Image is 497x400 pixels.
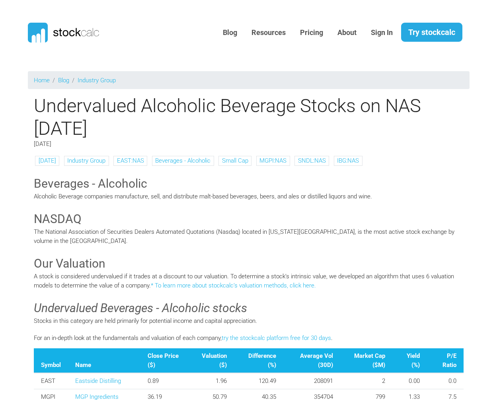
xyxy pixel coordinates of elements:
[283,348,340,373] th: Average Vol (30D)
[34,140,51,148] span: [DATE]
[222,157,248,164] a: Small Cap
[117,157,144,164] a: EAST:NAS
[34,192,464,201] p: Alcoholic Beverage companies manufacture, sell, and distribute malt-based beverages, beers, and a...
[427,373,463,389] td: 0.0
[234,348,283,373] th: Difference (%)
[340,348,393,373] th: Market Cap ($M)
[401,23,462,42] a: Try stockcalc
[34,211,464,227] h3: NASDAQ
[298,157,326,164] a: SNDL:NAS
[294,23,329,43] a: Pricing
[34,175,464,192] h3: Beverages - Alcoholic
[392,373,427,389] td: 0.00
[140,373,188,389] td: 0.89
[259,157,287,164] a: MGPI:NAS
[34,77,50,84] a: Home
[337,157,359,164] a: IBG:NAS
[78,77,116,84] a: Industry Group
[217,23,243,43] a: Blog
[75,377,121,384] a: Eastside Distilling
[234,373,283,389] td: 120.49
[140,348,188,373] th: Close Price ($)
[188,373,234,389] td: 1.96
[34,255,464,272] h3: Our Valuation
[188,348,234,373] th: Valuation ($)
[34,272,464,290] p: A stock is considered undervalued if it trades at a discount to our valuation. To determine a sto...
[427,348,463,373] th: P/E Ratio
[340,373,393,389] td: 2
[222,334,331,342] a: try the stockcalc platform free for 30 days
[58,77,69,84] a: Blog
[34,317,464,326] p: Stocks in this category are held primarily for potential income and capital appreciation.
[155,282,316,289] a: To learn more about stockcalc’s valuation methods, click here.
[34,348,68,373] th: Symbol
[283,373,340,389] td: 208091
[34,300,464,317] h3: Undervalued Beverages - Alcoholic stocks
[246,23,292,43] a: Resources
[34,334,464,343] p: For an in-depth look at the fundamentals and valuation of each company, .
[39,157,56,164] a: [DATE]
[392,348,427,373] th: Yield (%)
[34,373,68,389] td: EAST
[365,23,399,43] a: Sign In
[155,157,210,164] a: Beverages - Alcoholic
[28,71,470,89] nav: breadcrumb
[68,348,141,373] th: Name
[331,23,363,43] a: About
[28,95,470,140] h1: Undervalued Alcoholic Beverage Stocks on NAS [DATE]
[34,227,464,245] p: The National Association of Securities Dealers Automated Quotations (Nasdaq) located in [US_STATE...
[67,157,105,164] a: Industry Group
